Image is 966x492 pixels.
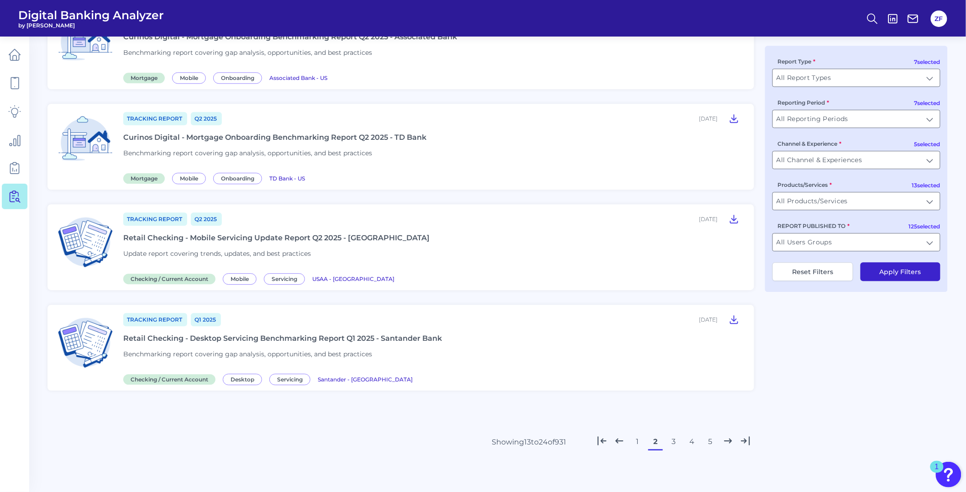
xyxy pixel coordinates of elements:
a: Checking / Current Account [123,375,219,383]
img: Mortgage [55,111,116,172]
a: Tracking Report [123,212,187,226]
div: [DATE] [699,216,718,222]
button: Retail Checking - Desktop Servicing Benchmarking Report Q1 2025 - Santander Bank [725,312,743,327]
img: Checking / Current Account [55,212,116,273]
span: Desktop [223,374,262,385]
span: Mortgage [123,173,165,184]
a: Onboarding [213,174,266,182]
span: USAA - [GEOGRAPHIC_DATA] [312,275,394,282]
a: Mobile [172,73,210,82]
span: TD Bank - US [269,175,305,182]
button: 3 [667,434,681,449]
img: Mortgage [55,11,116,72]
span: Checking / Current Account [123,374,215,385]
div: Showing 13 to 24 of 931 [492,438,566,446]
label: REPORT PUBLISHED TO [778,222,850,229]
div: [DATE] [699,115,718,122]
span: Benchmarking report covering gap analysis, opportunities, and best practices [123,149,372,157]
a: Mortgage [123,73,168,82]
a: Associated Bank - US [269,73,327,82]
a: Mobile [172,174,210,182]
button: 5 [703,434,718,449]
div: Retail Checking - Mobile Servicing Update Report Q2 2025 - [GEOGRAPHIC_DATA] [123,233,430,242]
span: Benchmarking report covering gap analysis, opportunities, and best practices [123,48,372,57]
span: Onboarding [213,173,262,184]
span: Onboarding [213,72,262,84]
span: Update report covering trends, updates, and best practices [123,249,311,258]
a: Q2 2025 [191,212,222,226]
a: Tracking Report [123,313,187,326]
span: Associated Bank - US [269,74,327,81]
a: Desktop [223,375,266,383]
span: Mobile [172,72,206,84]
a: Servicing [264,274,309,283]
button: Open Resource Center, 1 new notification [936,462,961,487]
a: Q2 2025 [191,112,222,125]
label: Report Type [778,58,816,65]
div: 1 [935,467,939,479]
a: Q1 2025 [191,313,221,326]
span: Mobile [223,273,257,285]
a: USAA - [GEOGRAPHIC_DATA] [312,274,394,283]
button: 4 [685,434,699,449]
a: Santander - [GEOGRAPHIC_DATA] [318,375,413,383]
img: Checking / Current Account [55,312,116,373]
a: TD Bank - US [269,174,305,182]
button: Retail Checking - Mobile Servicing Update Report Q2 2025 - USAA [725,212,743,226]
label: Products/Services [778,181,832,188]
a: Tracking Report [123,112,187,125]
div: Curinos Digital - Mortgage Onboarding Benchmarking Report Q2 2025 - TD Bank [123,133,426,142]
span: Santander - [GEOGRAPHIC_DATA] [318,376,413,383]
span: Mobile [172,173,206,184]
span: by [PERSON_NAME] [18,22,164,29]
a: Mobile [223,274,260,283]
div: Retail Checking - Desktop Servicing Benchmarking Report Q1 2025 - Santander Bank [123,334,442,343]
button: Curinos Digital - Mortgage Onboarding Benchmarking Report Q2 2025 - TD Bank [725,111,743,126]
label: Channel & Experience [778,140,842,147]
label: Reporting Period [778,99,829,106]
span: Checking / Current Account [123,274,215,284]
a: Onboarding [213,73,266,82]
span: Servicing [264,273,305,285]
div: Curinos Digital - Mortgage Onboarding Benchmarking Report Q2 2025 - Associated Bank [123,32,457,41]
button: 2 [648,434,663,449]
span: Digital Banking Analyzer [18,8,164,22]
span: Servicing [269,374,310,385]
a: Servicing [269,375,314,383]
span: Benchmarking report covering gap analysis, opportunities, and best practices [123,350,372,358]
button: Reset Filters [772,262,853,281]
button: Apply Filters [861,262,940,281]
div: [DATE] [699,316,718,323]
button: 1 [630,434,645,449]
a: Mortgage [123,174,168,182]
span: Mortgage [123,73,165,83]
button: ZF [931,11,947,27]
a: Checking / Current Account [123,274,219,283]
